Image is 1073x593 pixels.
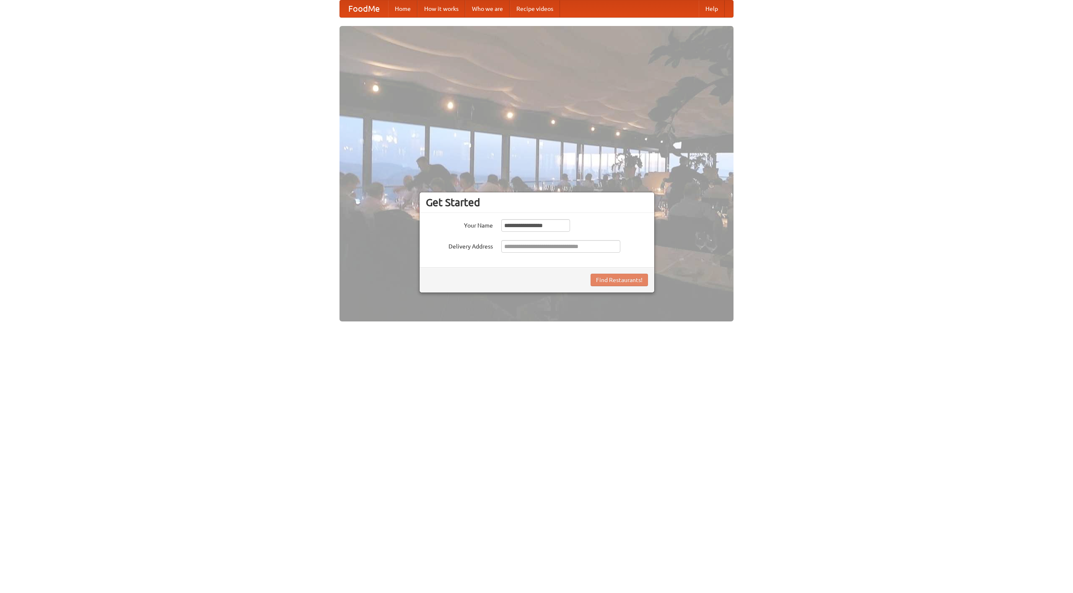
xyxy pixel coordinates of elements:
a: Who we are [465,0,510,17]
a: FoodMe [340,0,388,17]
label: Delivery Address [426,240,493,251]
button: Find Restaurants! [591,274,648,286]
a: Help [699,0,725,17]
a: Home [388,0,417,17]
a: Recipe videos [510,0,560,17]
label: Your Name [426,219,493,230]
h3: Get Started [426,196,648,209]
a: How it works [417,0,465,17]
